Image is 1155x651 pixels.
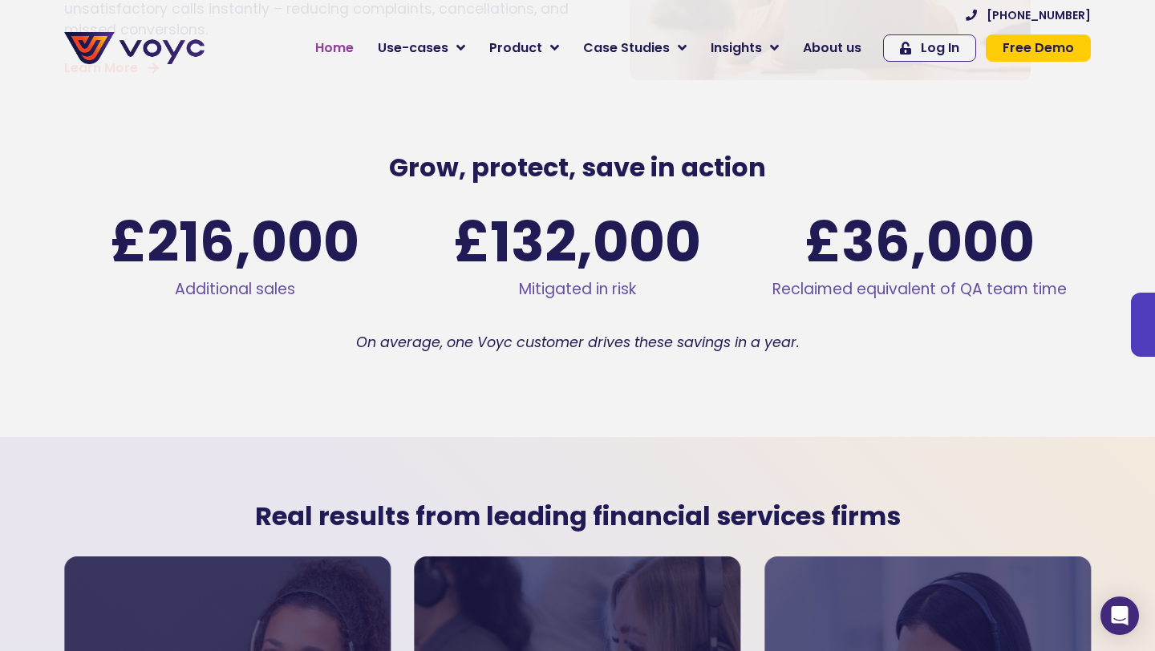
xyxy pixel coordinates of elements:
span: Use-cases [378,38,448,58]
p: On average, one Voyc customer drives these savings in a year. [64,332,1091,353]
span: [PHONE_NUMBER] [987,10,1091,21]
a: Free Demo [986,34,1091,62]
a: Insights [699,32,791,64]
div: Additional sales [72,270,399,309]
a: Log In [883,34,976,62]
a: Home [303,32,366,64]
h2: Real results from leading financial services firms [56,501,1099,532]
span: Insights [711,38,762,58]
span: Product [489,38,542,58]
div: Mitigated in risk [415,270,741,309]
div: Reclaimed equivalent of QA team time [756,270,1083,309]
a: Product [477,32,571,64]
span: £ [415,215,490,270]
span: 132,000 [490,215,701,270]
a: About us [791,32,873,64]
span: About us [803,38,861,58]
a: [PHONE_NUMBER] [966,10,1091,21]
div: Open Intercom Messenger [1100,596,1139,635]
h2: Grow, protect, save in action [56,152,1099,183]
a: Use-cases [366,32,477,64]
span: £ [72,215,147,270]
span: Case Studies [583,38,670,58]
span: Free Demo [1003,42,1074,55]
span: Home [315,38,354,58]
img: voyc-full-logo [64,32,205,64]
span: 36,000 [841,215,1035,270]
a: Case Studies [571,32,699,64]
span: Log In [921,42,959,55]
span: 216,000 [147,215,359,270]
span: £ [756,215,841,270]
